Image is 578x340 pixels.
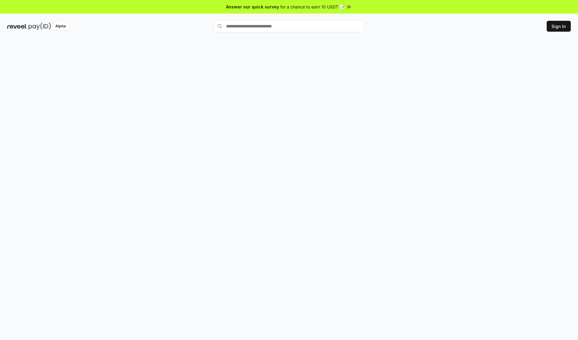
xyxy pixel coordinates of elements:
div: Alpha [52,23,69,30]
span: Answer our quick survey [226,4,279,10]
img: reveel_dark [7,23,27,30]
img: pay_id [29,23,51,30]
span: for a chance to earn 10 USDT 📝 [280,4,345,10]
button: Sign In [547,21,571,32]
